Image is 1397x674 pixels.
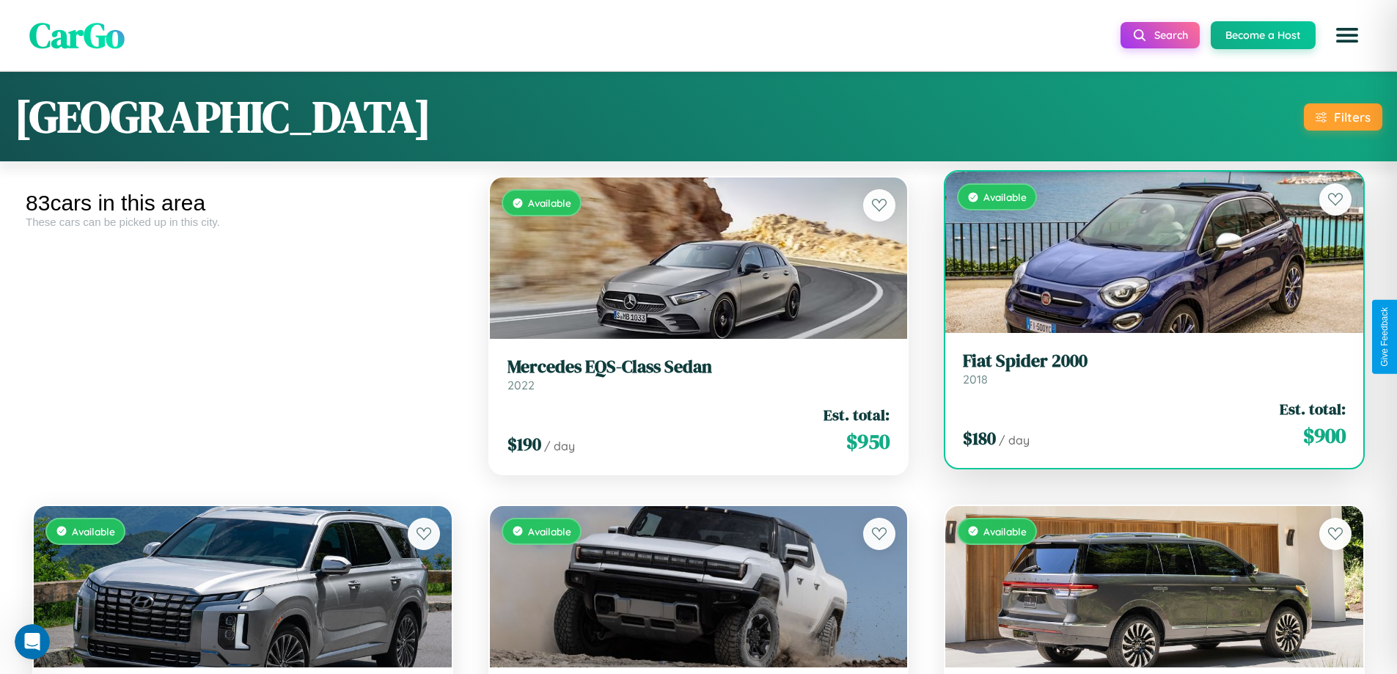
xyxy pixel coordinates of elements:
span: Search [1154,29,1188,42]
button: Open menu [1327,15,1368,56]
span: Available [983,191,1027,203]
h3: Mercedes EQS-Class Sedan [507,356,890,378]
span: 2018 [963,372,988,387]
span: Est. total: [1280,398,1346,420]
div: Give Feedback [1379,307,1390,367]
button: Search [1121,22,1200,48]
a: Fiat Spider 20002018 [963,351,1346,387]
span: 2022 [507,378,535,392]
span: Available [528,525,571,538]
span: / day [544,439,575,453]
span: Available [72,525,115,538]
h3: Fiat Spider 2000 [963,351,1346,372]
span: $ 180 [963,426,996,450]
span: $ 190 [507,432,541,456]
span: $ 900 [1303,421,1346,450]
div: These cars can be picked up in this city. [26,216,460,228]
span: CarGo [29,11,125,59]
button: Become a Host [1211,21,1316,49]
span: Est. total: [824,404,890,425]
div: 83 cars in this area [26,191,460,216]
a: Mercedes EQS-Class Sedan2022 [507,356,890,392]
iframe: Intercom live chat [15,624,50,659]
h1: [GEOGRAPHIC_DATA] [15,87,431,147]
button: Filters [1304,103,1382,131]
span: Available [528,197,571,209]
span: Available [983,525,1027,538]
div: Filters [1334,109,1371,125]
span: / day [999,433,1030,447]
span: $ 950 [846,427,890,456]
